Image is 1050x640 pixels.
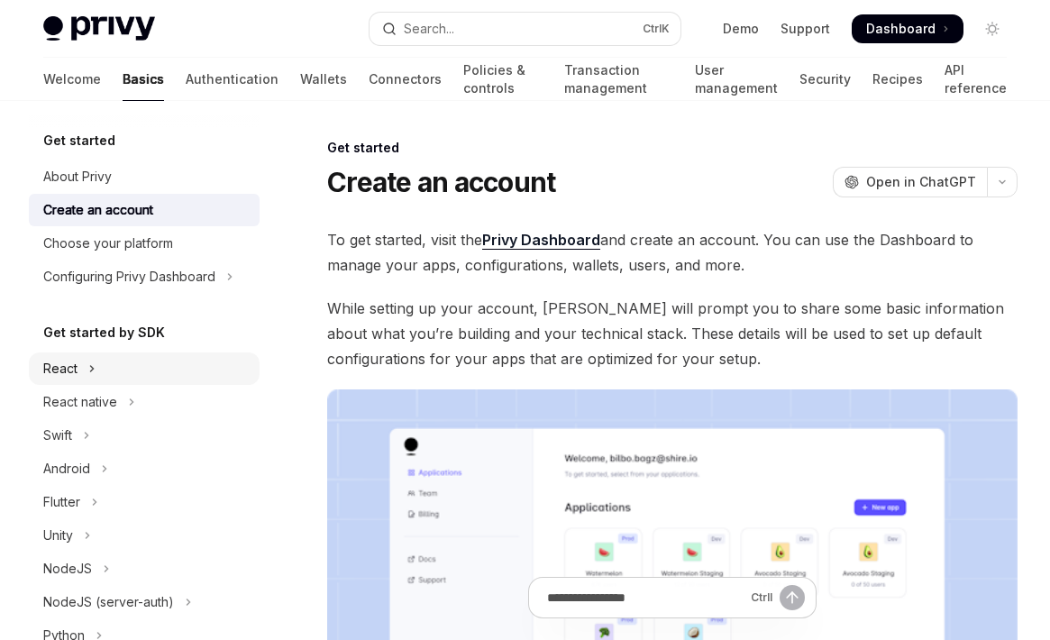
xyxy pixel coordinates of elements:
[404,18,454,40] div: Search...
[43,491,80,513] div: Flutter
[29,586,260,618] button: Toggle NodeJS (server-auth) section
[482,231,600,250] a: Privy Dashboard
[945,58,1007,101] a: API reference
[43,166,112,187] div: About Privy
[186,58,278,101] a: Authentication
[43,458,90,480] div: Android
[29,453,260,485] button: Toggle Android section
[29,486,260,518] button: Toggle Flutter section
[695,58,778,101] a: User management
[370,13,681,45] button: Open search
[327,227,1018,278] span: To get started, visit the and create an account. You can use the Dashboard to manage your apps, c...
[43,591,174,613] div: NodeJS (server-auth)
[29,553,260,585] button: Toggle NodeJS section
[799,58,851,101] a: Security
[327,166,555,198] h1: Create an account
[833,167,987,197] button: Open in ChatGPT
[29,519,260,552] button: Toggle Unity section
[43,425,72,446] div: Swift
[43,266,215,288] div: Configuring Privy Dashboard
[369,58,442,101] a: Connectors
[29,352,260,385] button: Toggle React section
[43,199,153,221] div: Create an account
[123,58,164,101] a: Basics
[866,20,936,38] span: Dashboard
[781,20,830,38] a: Support
[872,58,923,101] a: Recipes
[723,20,759,38] a: Demo
[29,227,260,260] a: Choose your platform
[780,585,805,610] button: Send message
[643,22,670,36] span: Ctrl K
[300,58,347,101] a: Wallets
[29,419,260,452] button: Toggle Swift section
[852,14,963,43] a: Dashboard
[43,558,92,580] div: NodeJS
[327,139,1018,157] div: Get started
[29,261,260,293] button: Toggle Configuring Privy Dashboard section
[29,160,260,193] a: About Privy
[29,194,260,226] a: Create an account
[43,322,165,343] h5: Get started by SDK
[43,525,73,546] div: Unity
[43,233,173,254] div: Choose your platform
[43,391,117,413] div: React native
[29,386,260,418] button: Toggle React native section
[43,358,78,379] div: React
[564,58,673,101] a: Transaction management
[463,58,543,101] a: Policies & controls
[43,58,101,101] a: Welcome
[327,296,1018,371] span: While setting up your account, [PERSON_NAME] will prompt you to share some basic information abou...
[43,16,155,41] img: light logo
[978,14,1007,43] button: Toggle dark mode
[547,578,744,617] input: Ask a question...
[866,173,976,191] span: Open in ChatGPT
[43,130,115,151] h5: Get started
